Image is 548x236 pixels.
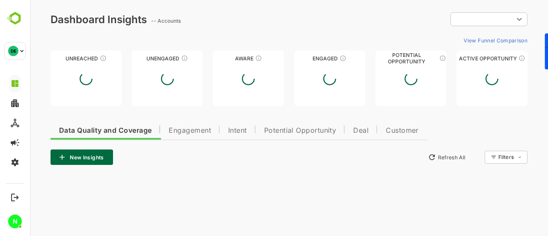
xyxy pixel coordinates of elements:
button: Refresh All [394,150,439,164]
span: Customer [356,127,389,134]
div: Active Opportunity [426,55,497,62]
button: Logout [9,191,21,203]
ag: -- Accounts [121,18,153,24]
div: These accounts have just entered the buying cycle and need further nurturing [225,55,232,62]
div: Unengaged [102,55,173,62]
span: Deal [323,127,339,134]
div: N [8,215,22,228]
img: BambooboxLogoMark.f1c84d78b4c51b1a7b5f700c9845e183.svg [4,10,26,27]
div: ​ [420,12,497,27]
div: Filters [468,149,497,165]
div: These accounts are MQAs and can be passed on to Inside Sales [409,55,416,62]
span: Engagement [139,127,181,134]
span: Intent [198,127,217,134]
div: Aware [183,55,254,62]
div: DE [8,46,18,56]
div: Potential Opportunity [345,55,417,62]
div: These accounts have not shown enough engagement and need nurturing [151,55,158,62]
div: Dashboard Insights [21,13,117,26]
div: These accounts have not been engaged with for a defined time period [70,55,77,62]
div: These accounts have open opportunities which might be at any of the Sales Stages [488,55,495,62]
span: Data Quality and Coverage [29,127,122,134]
div: These accounts are warm, further nurturing would qualify them to MQAs [310,55,316,62]
button: New Insights [21,149,83,165]
button: View Funnel Comparison [430,33,497,47]
div: Engaged [264,55,335,62]
div: Filters [468,154,484,160]
span: Potential Opportunity [234,127,307,134]
div: Unreached [21,55,92,62]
